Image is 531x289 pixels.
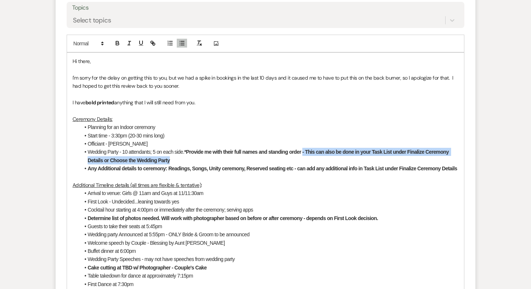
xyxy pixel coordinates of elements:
[73,98,458,107] p: I have anything that I will still need from you.
[85,99,114,106] strong: bold printed
[80,272,458,280] li: Table takedown for dance at approximately 7:15pm
[80,206,458,214] li: Cocktail hour starting at 4:00pm or immediately after the ceremony; serving apps
[80,239,458,247] li: Welcome speech by Couple - Blessing by Aunt [PERSON_NAME]
[80,140,458,148] li: Officiant - [PERSON_NAME]
[73,181,458,189] p: :
[80,189,458,197] li: Arrival to venue: Girls @ 11am and Guys at 11/11:30am
[73,74,458,90] p: I'm sorry for the delay on getting this to you, but we had a spike in bookings in the last 10 day...
[73,57,458,65] p: Hi there,
[80,230,458,238] li: Wedding party Announced at 5:55pm - ONLY Bride & Groom to be announced
[72,3,459,13] label: Topics
[80,222,458,230] li: Guests to take their seats at 5:45pm
[80,123,458,131] li: Planning for an Indoor ceremony
[80,132,458,140] li: Start time - 3:30pm (20-30 mins long)
[80,255,458,263] li: Wedding Party Speeches - may not have speeches from wedding party
[80,198,458,206] li: First Look - Undecided...leaning towards yes
[88,215,378,221] strong: Determine list of photos needed. Will work with photographer based on before or after ceremony - ...
[88,149,450,163] strong: *Provide me with their full names and standing order - This can also be done in your Task List un...
[88,265,207,271] strong: Cake cutting at TBD w/ Photographer - Couple's Cake
[73,15,111,25] div: Select topics
[80,247,458,255] li: Buffet dinner at 6:00pm
[80,148,458,164] li: Wedding Party - 10 attendants; 5 on each side.
[73,182,201,188] u: Additional Timeline details (all times are flexible & tentative)
[80,280,458,288] li: First Dance at 7:30pm
[73,116,112,122] u: Ceremony Details:
[88,166,457,171] strong: Any Additional details to ceremony: Readings, Songs, Unity ceremony, Reserved seating etc - can a...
